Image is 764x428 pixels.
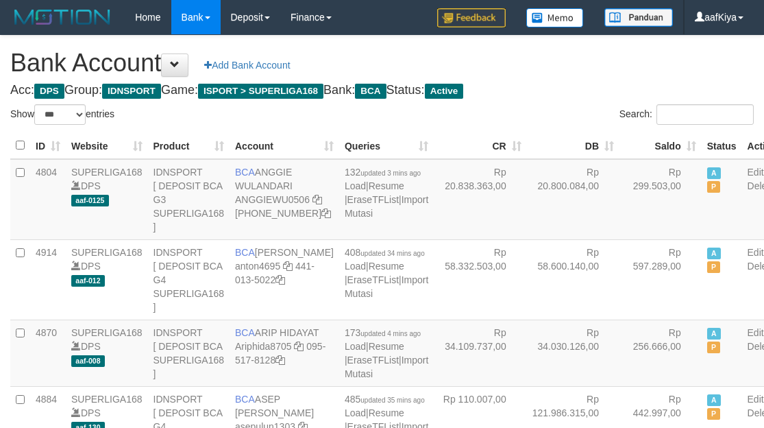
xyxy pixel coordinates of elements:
span: 408 [345,247,425,258]
td: Rp 58.600.140,00 [527,239,619,320]
a: EraseTFList [347,274,399,285]
td: Rp 34.109.737,00 [434,320,526,386]
span: 485 [345,394,425,405]
a: Import Mutasi [345,274,428,299]
span: | | | [345,247,428,299]
input: Search: [656,104,754,125]
span: aaf-0125 [71,195,109,206]
td: Rp 20.838.363,00 [434,159,526,240]
a: SUPERLIGA168 [71,394,143,405]
td: 4914 [30,239,66,320]
a: ANGGIEWU0506 [235,194,310,205]
span: BCA [235,167,255,178]
a: SUPERLIGA168 [71,327,143,338]
th: Status [702,132,742,159]
span: Active [707,394,721,406]
span: updated 4 mins ago [360,330,421,337]
td: Rp 34.030.126,00 [527,320,619,386]
select: Showentries [34,104,86,125]
a: EraseTFList [347,355,399,366]
a: Load [345,180,366,191]
a: Copy ANGGIEWU0506 to clipboard [312,194,322,205]
h4: Acc: Group: Game: Bank: Status: [10,84,754,97]
a: Resume [369,261,404,272]
span: Active [707,248,721,259]
span: updated 3 mins ago [360,169,421,177]
label: Show entries [10,104,114,125]
span: Paused [707,181,721,193]
a: SUPERLIGA168 [71,247,143,258]
td: DPS [66,320,148,386]
td: 4804 [30,159,66,240]
span: updated 35 mins ago [360,396,424,404]
span: Paused [707,342,721,353]
td: Rp 597.289,00 [619,239,702,320]
img: panduan.png [604,8,673,27]
td: ARIP HIDAYAT 095-517-8128 [230,320,339,386]
a: Load [345,261,366,272]
td: 4870 [30,320,66,386]
td: [PERSON_NAME] 441-013-5022 [230,239,339,320]
th: Product: activate to sort column ascending [148,132,230,159]
a: Copy 0955178128 to clipboard [275,355,285,366]
td: DPS [66,239,148,320]
a: SUPERLIGA168 [71,167,143,178]
span: BCA [235,394,255,405]
span: BCA [235,247,255,258]
a: Copy anton4695 to clipboard [283,261,293,272]
td: IDNSPORT [ DEPOSIT BCA SUPERLIGA168 ] [148,320,230,386]
th: Account: activate to sort column ascending [230,132,339,159]
img: MOTION_logo.png [10,7,114,27]
a: anton4695 [235,261,280,272]
td: ANGGIE WULANDARI [PHONE_NUMBER] [230,159,339,240]
a: Resume [369,407,404,418]
span: updated 34 mins ago [360,250,424,257]
td: Rp 256.666,00 [619,320,702,386]
a: Resume [369,341,404,352]
span: Active [707,328,721,340]
span: | | | [345,327,428,379]
a: Edit [748,247,764,258]
span: Active [425,84,464,99]
span: Active [707,167,721,179]
img: Button%20Memo.svg [526,8,584,27]
a: Edit [748,394,764,405]
span: IDNSPORT [102,84,161,99]
a: Ariphida8705 [235,341,292,352]
a: Import Mutasi [345,355,428,379]
label: Search: [619,104,754,125]
span: BCA [235,327,255,338]
td: IDNSPORT [ DEPOSIT BCA G4 SUPERLIGA168 ] [148,239,230,320]
td: Rp 58.332.503,00 [434,239,526,320]
th: Saldo: activate to sort column ascending [619,132,702,159]
a: Edit [748,167,764,178]
th: CR: activate to sort column ascending [434,132,526,159]
td: IDNSPORT [ DEPOSIT BCA G3 SUPERLIGA168 ] [148,159,230,240]
a: Copy 4410135022 to clipboard [275,274,285,285]
a: EraseTFList [347,194,399,205]
th: ID: activate to sort column ascending [30,132,66,159]
a: Resume [369,180,404,191]
span: BCA [355,84,386,99]
a: Copy 4062213373 to clipboard [321,208,331,219]
span: aaf-008 [71,355,105,367]
span: Paused [707,408,721,420]
span: aaf-012 [71,275,105,287]
td: DPS [66,159,148,240]
a: Load [345,341,366,352]
span: ISPORT > SUPERLIGA168 [198,84,323,99]
span: Paused [707,261,721,273]
a: Add Bank Account [195,53,299,77]
h1: Bank Account [10,49,754,77]
a: Import Mutasi [345,194,428,219]
a: Edit [748,327,764,338]
th: Queries: activate to sort column ascending [339,132,434,159]
td: Rp 20.800.084,00 [527,159,619,240]
span: | | | [345,167,428,219]
a: Copy Ariphida8705 to clipboard [294,341,304,352]
a: Load [345,407,366,418]
img: Feedback.jpg [437,8,506,27]
span: DPS [34,84,64,99]
span: 173 [345,327,421,338]
th: DB: activate to sort column ascending [527,132,619,159]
